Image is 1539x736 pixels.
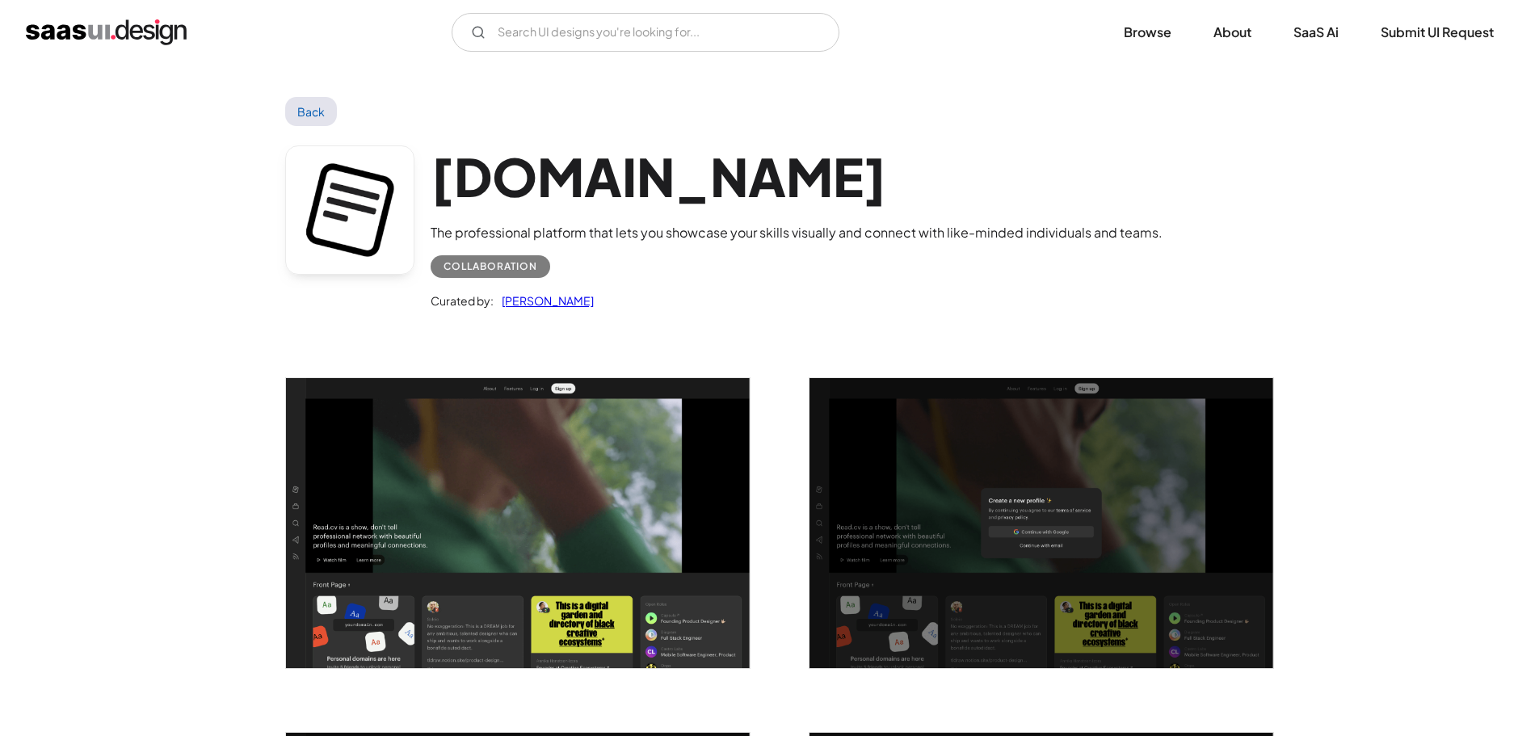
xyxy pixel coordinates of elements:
[1274,15,1358,50] a: SaaS Ai
[431,145,1163,208] h1: [DOMAIN_NAME]
[809,378,1273,668] a: open lightbox
[494,291,594,310] a: [PERSON_NAME]
[452,13,839,52] input: Search UI designs you're looking for...
[444,257,537,276] div: Collaboration
[286,378,750,668] a: open lightbox
[431,291,494,310] div: Curated by:
[285,97,338,126] a: Back
[26,19,187,45] a: home
[1194,15,1271,50] a: About
[1361,15,1513,50] a: Submit UI Request
[286,378,750,668] img: 64352115c8a03328766ae6bd_Read.cv%20Home%20Screen.png
[452,13,839,52] form: Email Form
[809,378,1273,668] img: 6435211eef8d347e99d5e379_Read.cv%20Signup%20Modal%20Screen.png
[1104,15,1191,50] a: Browse
[431,223,1163,242] div: The professional platform that lets you showcase your skills visually and connect with like-minde...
